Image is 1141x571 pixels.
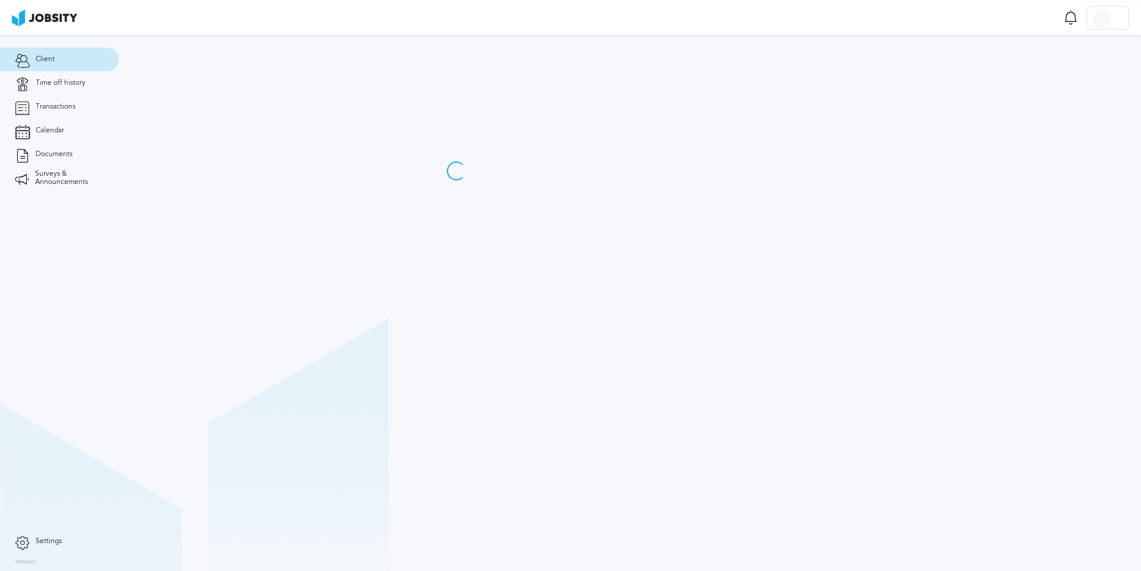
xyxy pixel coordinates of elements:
span: Documents [36,150,73,158]
span: Settings [36,537,62,545]
span: Time off history [36,79,86,87]
img: ab4bad089aa723f57921c736e9817d99.png [12,9,77,26]
span: Transactions [36,103,75,111]
label: Version: [15,559,37,566]
span: Calendar [36,126,64,135]
span: Surveys & Announcements [35,170,104,186]
span: Client [36,55,55,64]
